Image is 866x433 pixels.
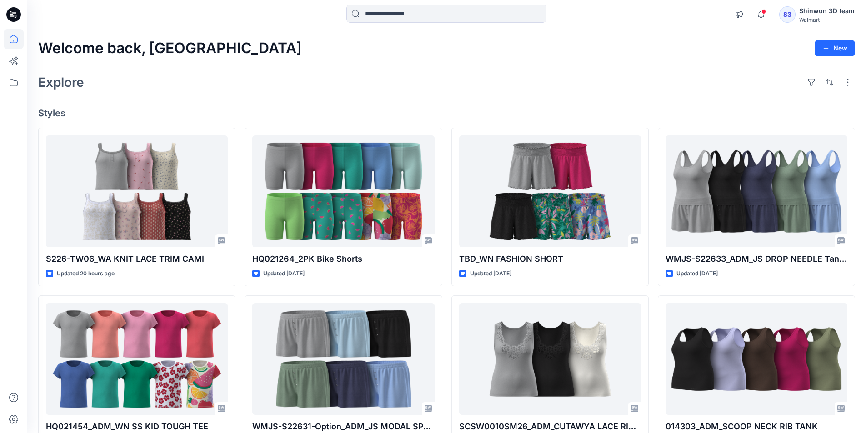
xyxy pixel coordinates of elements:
[459,135,641,248] a: TBD_WN FASHION SHORT
[799,5,855,16] div: Shinwon 3D team
[46,253,228,265] p: S226-TW06_WA KNIT LACE TRIM CAMI
[46,135,228,248] a: S226-TW06_WA KNIT LACE TRIM CAMI
[666,253,847,265] p: WMJS-S22633_ADM_JS DROP NEEDLE Tank Short Set
[46,420,228,433] p: HQ021454_ADM_WN SS KID TOUGH TEE
[46,303,228,415] a: HQ021454_ADM_WN SS KID TOUGH TEE
[676,269,718,279] p: Updated [DATE]
[252,135,434,248] a: HQ021264_2PK Bike Shorts
[38,75,84,90] h2: Explore
[470,269,511,279] p: Updated [DATE]
[252,253,434,265] p: HQ021264_2PK Bike Shorts
[459,420,641,433] p: SCSW0010SM26_ADM_CUTAWYA LACE RIB TANK
[666,135,847,248] a: WMJS-S22633_ADM_JS DROP NEEDLE Tank Short Set
[252,303,434,415] a: WMJS-S22631-Option_ADM_JS MODAL SPAN SHORTS
[459,253,641,265] p: TBD_WN FASHION SHORT
[252,420,434,433] p: WMJS-S22631-Option_ADM_JS MODAL SPAN SHORTS
[38,40,302,57] h2: Welcome back, [GEOGRAPHIC_DATA]
[38,108,855,119] h4: Styles
[666,303,847,415] a: 014303_ADM_SCOOP NECK RIB TANK
[57,269,115,279] p: Updated 20 hours ago
[815,40,855,56] button: New
[779,6,796,23] div: S3
[799,16,855,23] div: Walmart
[263,269,305,279] p: Updated [DATE]
[459,303,641,415] a: SCSW0010SM26_ADM_CUTAWYA LACE RIB TANK
[666,420,847,433] p: 014303_ADM_SCOOP NECK RIB TANK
